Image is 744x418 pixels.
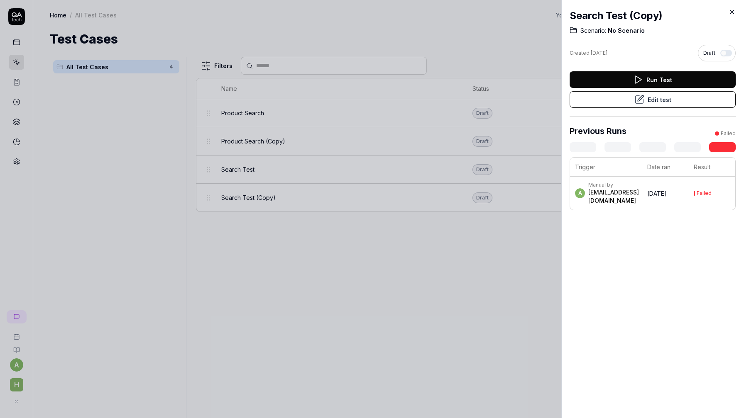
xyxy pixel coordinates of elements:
[570,125,627,137] h3: Previous Runs
[580,27,606,35] span: Scenario:
[570,91,736,108] button: Edit test
[588,182,639,188] div: Manual by
[703,49,715,57] span: Draft
[606,27,645,35] span: No Scenario
[591,50,607,56] time: [DATE]
[647,190,667,197] time: [DATE]
[721,130,736,137] div: Failed
[570,158,642,177] th: Trigger
[570,49,607,57] div: Created
[588,188,639,205] div: [EMAIL_ADDRESS][DOMAIN_NAME]
[570,8,736,23] h2: Search Test (Copy)
[689,158,735,177] th: Result
[642,158,689,177] th: Date ran
[575,188,585,198] span: a
[697,191,712,196] div: Failed
[570,71,736,88] button: Run Test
